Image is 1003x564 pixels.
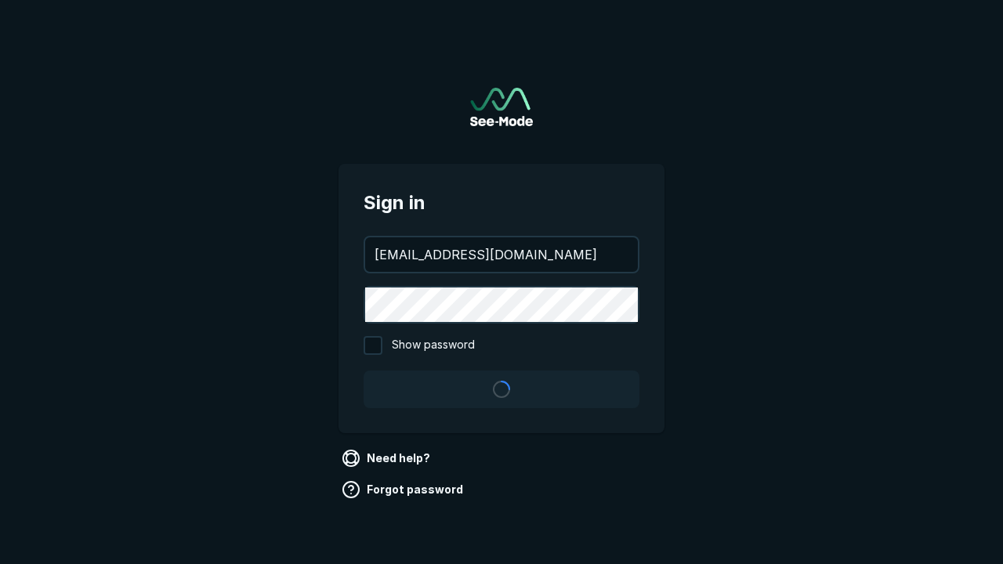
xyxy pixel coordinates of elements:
span: Show password [392,336,475,355]
a: Need help? [339,446,436,471]
span: Sign in [364,189,639,217]
input: your@email.com [365,237,638,272]
a: Forgot password [339,477,469,502]
a: Go to sign in [470,88,533,126]
img: See-Mode Logo [470,88,533,126]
